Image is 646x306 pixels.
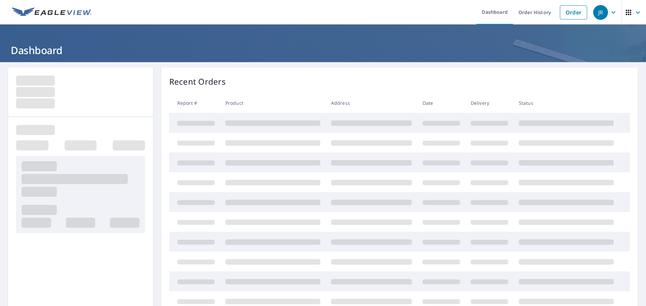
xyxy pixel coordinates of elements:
[8,43,638,57] h1: Dashboard
[169,93,220,113] th: Report #
[513,93,619,113] th: Status
[560,5,587,19] a: Order
[326,93,417,113] th: Address
[417,93,465,113] th: Date
[593,5,608,20] div: JR
[220,93,326,113] th: Product
[12,7,92,17] img: EV Logo
[169,76,226,88] p: Recent Orders
[465,93,513,113] th: Delivery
